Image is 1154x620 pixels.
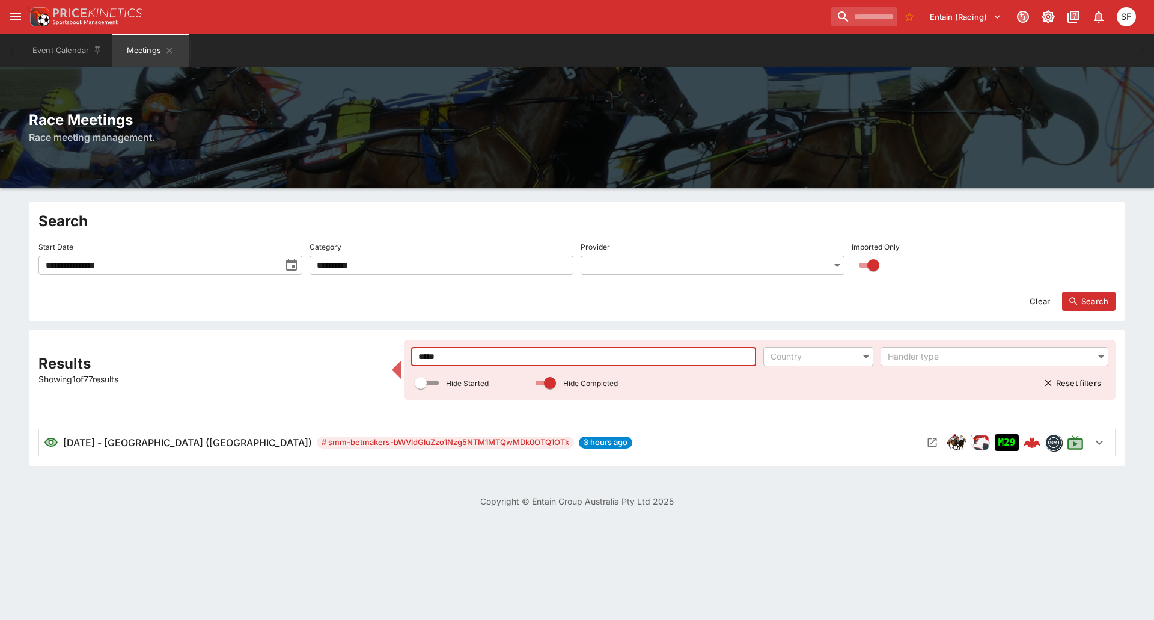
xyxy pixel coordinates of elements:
p: Start Date [38,242,73,252]
img: PriceKinetics [53,8,142,17]
button: Reset filters [1037,373,1108,393]
img: logo-cerberus--red.svg [1024,434,1040,451]
div: ParallelRacing Handler [971,433,990,452]
button: Clear [1022,292,1057,311]
div: Sugaluopea Filipaina [1117,7,1136,26]
button: Meetings [112,34,189,67]
p: Provider [581,242,610,252]
button: Sugaluopea Filipaina [1113,4,1140,30]
h2: Search [38,212,1116,230]
button: No Bookmarks [900,7,919,26]
p: Showing 1 of 77 results [38,373,385,385]
input: search [831,7,897,26]
img: Sportsbook Management [53,20,118,25]
img: racing.png [971,433,990,452]
h2: Results [38,354,385,373]
span: 3 hours ago [579,437,632,449]
div: Handler type [888,351,1089,363]
button: Open Meeting [923,433,942,452]
p: Hide Completed [563,378,618,388]
p: Hide Started [446,378,489,388]
button: Documentation [1063,6,1084,28]
span: # smm-betmakers-bWVldGluZzo1Nzg5NTM1MTQwMDk0OTQ1OTk [317,437,574,449]
button: Event Calendar [25,34,109,67]
h6: Race meeting management. [29,130,1125,144]
button: Connected to PK [1012,6,1034,28]
svg: Visible [44,435,58,450]
button: Select Tenant [923,7,1009,26]
h2: Race Meetings [29,111,1125,129]
div: Country [771,351,854,363]
button: Notifications [1088,6,1110,28]
button: Search [1062,292,1116,311]
p: Imported Only [852,242,900,252]
svg: Live [1067,434,1084,451]
img: betmakers.png [1046,435,1061,450]
h6: [DATE] - [GEOGRAPHIC_DATA] ([GEOGRAPHIC_DATA]) [63,435,312,450]
button: Toggle light/dark mode [1037,6,1059,28]
img: horse_racing.png [947,433,966,452]
button: open drawer [5,6,26,28]
img: PriceKinetics Logo [26,5,50,29]
p: Category [310,242,341,252]
div: Imported to Jetbet as OPEN [995,434,1019,451]
div: betmakers [1045,434,1062,451]
button: toggle date time picker [281,254,302,276]
div: horse_racing [947,433,966,452]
